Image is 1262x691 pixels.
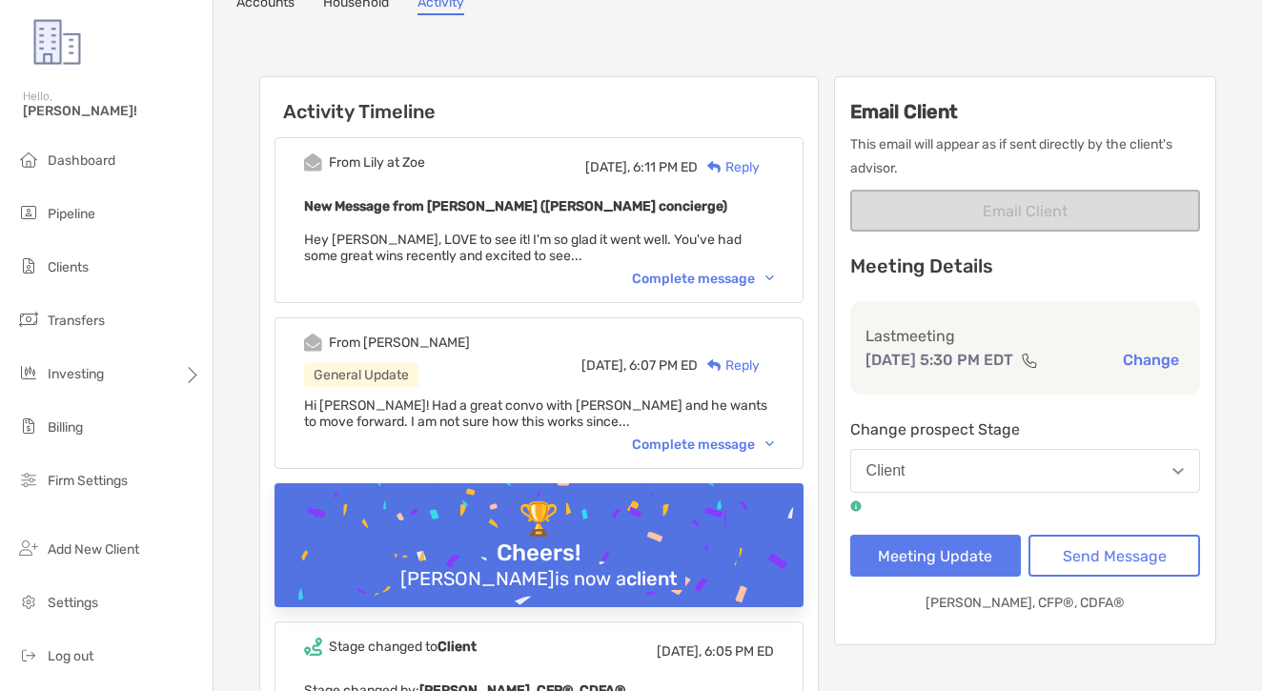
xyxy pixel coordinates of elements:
[866,462,906,479] div: Client
[48,259,89,275] span: Clients
[17,643,40,666] img: logout icon
[850,500,862,512] img: tooltip
[850,100,1200,123] h3: Email Client
[48,419,83,436] span: Billing
[304,638,322,656] img: Event icon
[850,254,1200,278] p: Meeting Details
[304,397,767,430] span: Hi [PERSON_NAME]! Had a great convo with [PERSON_NAME] and he wants to move forward. I am not sur...
[329,639,477,655] div: Stage changed to
[304,198,727,214] b: New Message from [PERSON_NAME] ([PERSON_NAME] concierge)
[865,348,1013,372] p: [DATE] 5:30 PM EDT
[657,643,702,660] span: [DATE],
[1028,535,1200,577] button: Send Message
[489,539,588,567] div: Cheers!
[23,8,92,76] img: Zoe Logo
[329,154,425,171] div: From Lily at Zoe
[48,313,105,329] span: Transfers
[585,159,630,175] span: [DATE],
[511,500,566,539] div: 🏆
[626,567,678,590] b: client
[926,591,1125,615] p: [PERSON_NAME], CFP®, CDFA®
[48,648,93,664] span: Log out
[707,359,722,372] img: Reply icon
[1117,350,1185,370] button: Change
[698,356,760,376] div: Reply
[48,595,98,611] span: Settings
[1172,468,1184,475] img: Open dropdown arrow
[48,366,104,382] span: Investing
[48,473,128,489] span: Firm Settings
[304,363,418,387] div: General Update
[632,437,774,453] div: Complete message
[17,148,40,171] img: dashboard icon
[633,159,698,175] span: 6:11 PM ED
[765,441,774,447] img: Chevron icon
[1021,353,1038,368] img: communication type
[304,153,322,172] img: Event icon
[632,271,774,287] div: Complete message
[865,324,1185,348] p: Last meeting
[17,361,40,384] img: investing icon
[393,567,685,590] div: [PERSON_NAME] is now a
[704,643,774,660] span: 6:05 PM ED
[765,275,774,281] img: Chevron icon
[23,103,201,119] span: [PERSON_NAME]!
[629,357,698,374] span: 6:07 PM ED
[17,590,40,613] img: settings icon
[850,535,1022,577] button: Meeting Update
[304,334,322,352] img: Event icon
[850,417,1200,441] p: Change prospect Stage
[260,77,818,123] h6: Activity Timeline
[48,206,95,222] span: Pipeline
[17,254,40,277] img: clients icon
[304,232,742,264] span: Hey [PERSON_NAME], LOVE to see it! I'm so glad it went well. You've had some great wins recently ...
[17,468,40,491] img: firm-settings icon
[850,132,1200,180] p: This email will appear as if sent directly by the client's advisor.
[17,201,40,224] img: pipeline icon
[698,157,760,177] div: Reply
[707,161,722,173] img: Reply icon
[48,152,115,169] span: Dashboard
[438,639,477,655] b: Client
[17,415,40,437] img: billing icon
[329,335,470,351] div: From [PERSON_NAME]
[17,308,40,331] img: transfers icon
[850,449,1200,493] button: Client
[17,537,40,559] img: add_new_client icon
[581,357,626,374] span: [DATE],
[48,541,139,558] span: Add New Client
